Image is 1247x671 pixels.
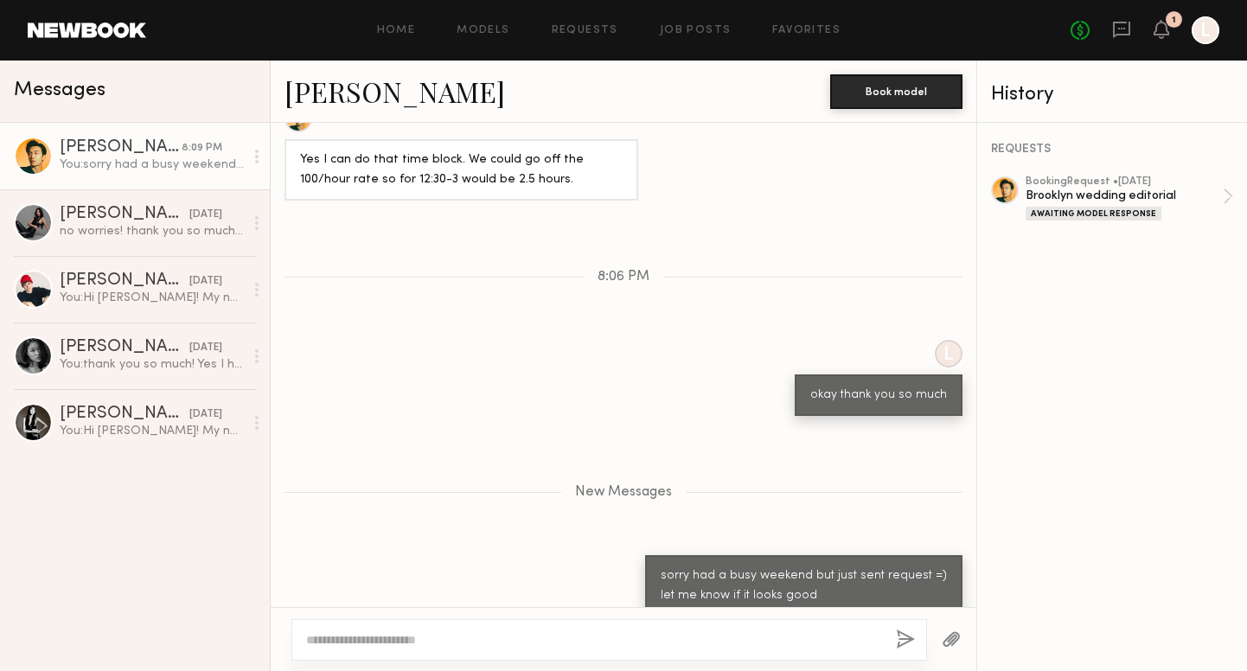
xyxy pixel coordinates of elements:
[60,290,244,306] div: You: Hi [PERSON_NAME]! My name is [PERSON_NAME], a planner and I are looking for a model for [DAT...
[377,25,416,36] a: Home
[991,85,1233,105] div: History
[60,406,189,423] div: [PERSON_NAME]
[1026,188,1223,204] div: Brooklyn wedding editorial
[1026,207,1161,220] div: Awaiting Model Response
[772,25,841,36] a: Favorites
[991,144,1233,156] div: REQUESTS
[60,272,189,290] div: [PERSON_NAME]
[14,80,106,100] span: Messages
[60,157,244,173] div: You: sorry had a busy weekend but just sent request =) let me know if it looks good
[575,485,672,500] span: New Messages
[189,273,222,290] div: [DATE]
[457,25,509,36] a: Models
[60,339,189,356] div: [PERSON_NAME]
[1026,176,1223,188] div: booking Request • [DATE]
[60,356,244,373] div: You: thank you so much! Yes I have your profile saved! do you know anyone who might be available?
[1192,16,1219,44] a: L
[182,140,222,157] div: 8:09 PM
[830,74,962,109] button: Book model
[285,73,505,110] a: [PERSON_NAME]
[60,423,244,439] div: You: Hi [PERSON_NAME]! My name is [PERSON_NAME], a planner and I are doing a style shoot in [GEOG...
[810,386,947,406] div: okay thank you so much
[189,406,222,423] div: [DATE]
[661,566,947,606] div: sorry had a busy weekend but just sent request =) let me know if it looks good
[60,139,182,157] div: [PERSON_NAME]
[60,223,244,240] div: no worries! thank you so much [PERSON_NAME]! i just confirmed :))
[660,25,732,36] a: Job Posts
[1172,16,1176,25] div: 1
[300,150,623,190] div: Yes I can do that time block. We could go off the 100/hour rate so for 12:30-3 would be 2.5 hours.
[552,25,618,36] a: Requests
[60,206,189,223] div: [PERSON_NAME]
[598,270,649,284] span: 8:06 PM
[189,207,222,223] div: [DATE]
[830,83,962,98] a: Book model
[189,340,222,356] div: [DATE]
[1026,176,1233,220] a: bookingRequest •[DATE]Brooklyn wedding editorialAwaiting Model Response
